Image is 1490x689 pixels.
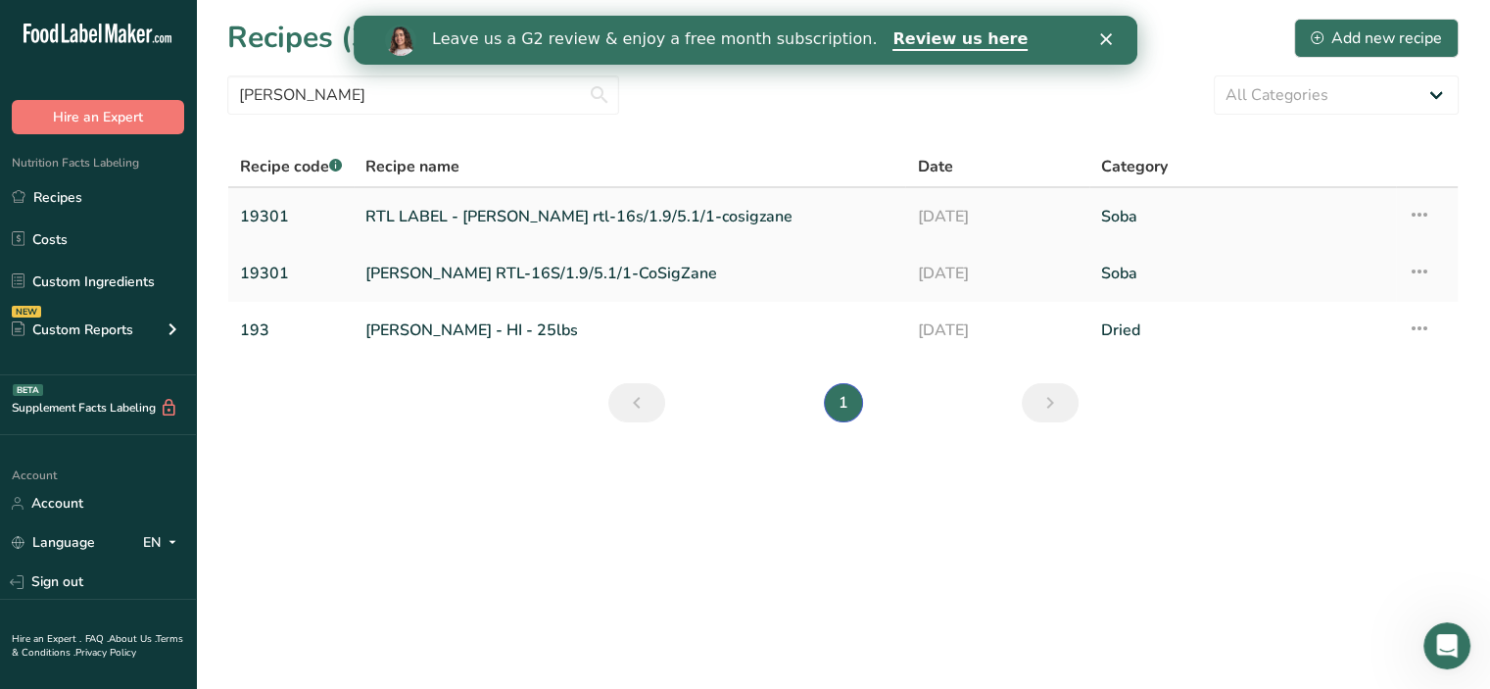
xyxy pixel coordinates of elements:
[109,632,156,646] a: About Us .
[746,18,766,29] div: Close
[1294,19,1459,58] button: Add new recipe
[12,632,183,660] a: Terms & Conditions .
[227,16,415,60] h1: Recipes (334)
[917,196,1078,237] a: [DATE]
[1101,155,1168,178] span: Category
[1101,253,1384,294] a: Soba
[227,75,619,115] input: Search for recipe
[240,156,342,177] span: Recipe code
[13,384,43,396] div: BETA
[240,196,342,237] a: 19301
[240,253,342,294] a: 19301
[1101,310,1384,351] a: Dried
[917,155,952,178] span: Date
[365,310,893,351] a: [PERSON_NAME] - HI - 25lbs
[12,632,81,646] a: Hire an Expert .
[1101,196,1384,237] a: Soba
[608,383,665,422] a: Previous page
[917,253,1078,294] a: [DATE]
[85,632,109,646] a: FAQ .
[1311,26,1442,50] div: Add new recipe
[12,525,95,560] a: Language
[143,531,184,555] div: EN
[917,310,1078,351] a: [DATE]
[365,155,459,178] span: Recipe name
[75,646,136,660] a: Privacy Policy
[365,196,893,237] a: RTL LABEL - [PERSON_NAME] rtl-16s/1.9/5.1/1-cosigzane
[12,306,41,318] div: NEW
[1423,622,1470,669] iframe: Intercom live chat
[354,16,1137,65] iframe: Intercom live chat banner
[1022,383,1079,422] a: Next page
[12,100,184,134] button: Hire an Expert
[12,320,133,340] div: Custom Reports
[240,310,342,351] a: 193
[365,253,893,294] a: [PERSON_NAME] RTL-16S/1.9/5.1/1-CoSigZane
